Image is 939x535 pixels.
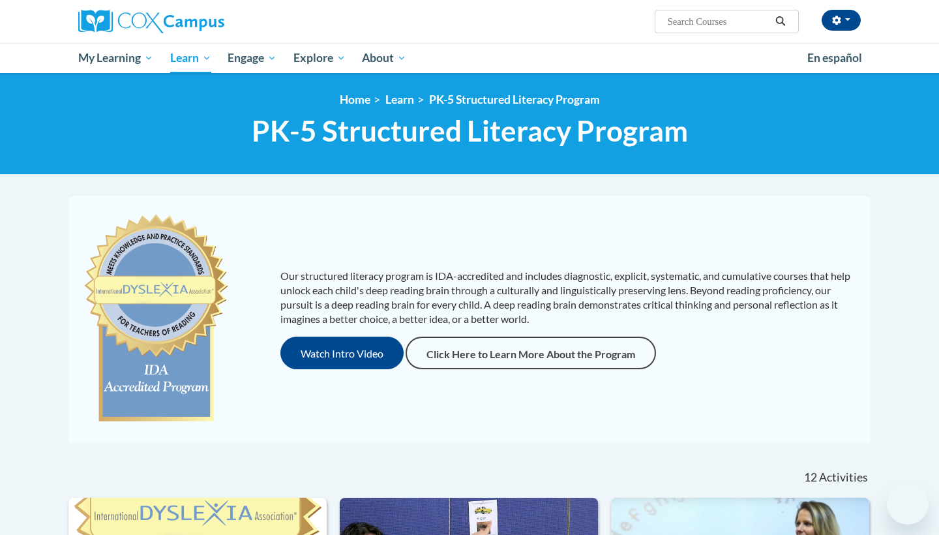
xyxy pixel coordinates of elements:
[819,470,868,485] span: Activities
[771,14,790,29] button: Search
[285,43,354,73] a: Explore
[406,337,656,369] a: Click Here to Learn More About the Program
[354,43,415,73] a: About
[219,43,285,73] a: Engage
[280,337,404,369] button: Watch Intro Video
[666,14,771,29] input: Search Courses
[170,50,211,66] span: Learn
[799,44,871,72] a: En español
[78,50,153,66] span: My Learning
[280,269,857,326] p: Our structured literacy program is IDA-accredited and includes diagnostic, explicit, systematic, ...
[822,10,861,31] button: Account Settings
[78,10,224,33] img: Cox Campus
[385,93,414,106] a: Learn
[162,43,220,73] a: Learn
[78,10,326,33] a: Cox Campus
[804,470,817,485] span: 12
[340,93,370,106] a: Home
[429,93,600,106] a: PK-5 Structured Literacy Program
[252,114,688,148] span: PK-5 Structured Literacy Program
[59,43,880,73] div: Main menu
[362,50,406,66] span: About
[82,208,231,430] img: c477cda6-e343-453b-bfce-d6f9e9818e1c.png
[228,50,276,66] span: Engage
[293,50,346,66] span: Explore
[807,51,862,65] span: En español
[70,43,162,73] a: My Learning
[887,483,929,525] iframe: Button to launch messaging window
